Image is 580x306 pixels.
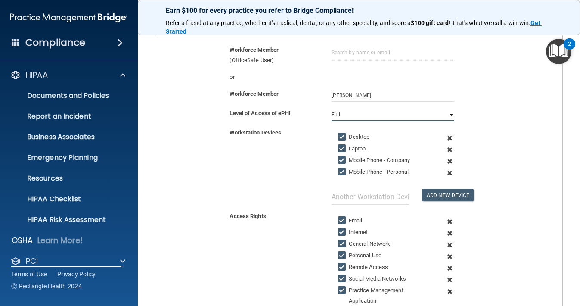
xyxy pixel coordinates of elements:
label: Personal Use [338,250,381,261]
p: PCI [26,256,38,266]
a: Get Started [166,19,542,35]
input: Internet [338,229,348,236]
img: PMB logo [10,9,127,26]
b: Level of Access of ePHI [230,110,290,116]
div: 2 [568,44,571,55]
input: Social Media Networks [338,275,348,282]
p: HIPAA [26,70,48,80]
label: Internet [338,227,368,237]
a: HIPAA [10,70,125,80]
a: Terms of Use [11,270,47,278]
p: OSHA [12,235,33,246]
h4: Compliance [25,37,85,49]
span: Ⓒ Rectangle Health 2024 [11,282,82,290]
b: Workforce Member [230,47,279,53]
strong: $100 gift card [411,19,449,26]
span: ! That's what we call a win-win. [449,19,530,26]
label: Desktop [338,132,370,142]
button: Add New Device [422,189,474,201]
a: Privacy Policy [57,270,96,278]
p: Earn $100 for every practice you refer to Bridge Compliance! [166,6,552,15]
label: Mobile Phone - Company [338,155,410,165]
label: Mobile Phone - Personal [338,167,409,177]
p: HIPAA Checklist [6,195,123,203]
input: Personal Use [338,252,348,259]
b: Workstation Devices [230,129,281,136]
input: Search by name or email [332,45,454,61]
input: Email [338,217,348,224]
p: HIPAA Risk Assessment [6,215,123,224]
p: Resources [6,174,123,183]
p: Emergency Planning [6,153,123,162]
label: Practice Management Application [338,285,427,306]
input: Enter Manually [332,89,454,102]
p: Learn More! [37,235,83,246]
label: General Network [338,239,391,249]
label: Social Media Networks [338,274,406,284]
div: or [223,72,325,82]
label: Laptop [338,144,366,154]
input: Remote Access [338,264,348,271]
b: Workforce Member [230,91,279,97]
input: Laptop [338,145,348,152]
input: Mobile Phone - Company [338,157,348,164]
p: Report an Incident [6,112,123,121]
button: Open Resource Center, 2 new notifications [546,39,571,64]
p: Documents and Policies [6,91,123,100]
div: (OfficeSafe User) [223,45,325,66]
input: General Network [338,240,348,247]
span: Refer a friend at any practice, whether it's medical, dental, or any other speciality, and score a [166,19,411,26]
input: Practice Management Application [338,287,348,294]
input: Another Workstation Device [332,189,409,205]
label: Email [338,215,363,226]
b: Access Rights [230,213,266,219]
label: Remote Access [338,262,388,272]
a: PCI [10,256,125,266]
input: Desktop [338,134,348,141]
input: Mobile Phone - Personal [338,169,348,175]
p: Business Associates [6,133,123,141]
